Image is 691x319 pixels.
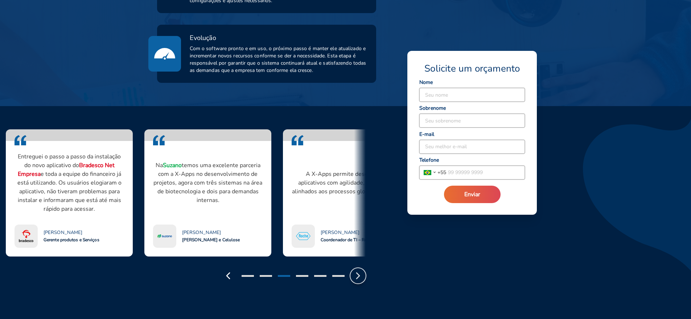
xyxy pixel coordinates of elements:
[190,33,217,42] span: Evolução
[182,237,240,243] span: [PERSON_NAME] e Celulose
[321,237,387,243] span: Coordenador de TI – Roche Latam
[154,42,175,66] img: method5_incremental.svg
[153,161,263,205] p: Na temos uma excelente parceria com a X-Apps no desenvolvimento de projetos, agora com três siste...
[464,190,480,198] span: Enviar
[419,114,525,128] input: Seu sobrenome
[321,230,359,235] span: [PERSON_NAME]
[44,230,82,235] span: [PERSON_NAME]
[15,152,124,213] p: Entreguei o passo a passo da instalação do novo aplicativo do e toda a equipe do financeiro já es...
[292,170,401,196] p: A X-Apps permite desenvolver aplicativos com agilidade, eficiência e alinhados aos processos glob...
[18,161,115,178] strong: Bradesco Net Empresa
[446,166,525,179] input: 99 99999 9999
[182,230,221,235] span: [PERSON_NAME]
[424,62,520,75] span: Solicite um orçamento
[419,88,525,102] input: Seu nome
[190,45,368,74] span: Com o software pronto e em uso, o próximo passo é manter ele atualizado e incrementar novos recur...
[444,186,501,203] button: Enviar
[437,169,446,176] span: + 55
[163,161,182,169] strong: Suzano
[44,237,99,243] span: Gerente produtos e Serviços
[419,140,525,154] input: Seu melhor e-mail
